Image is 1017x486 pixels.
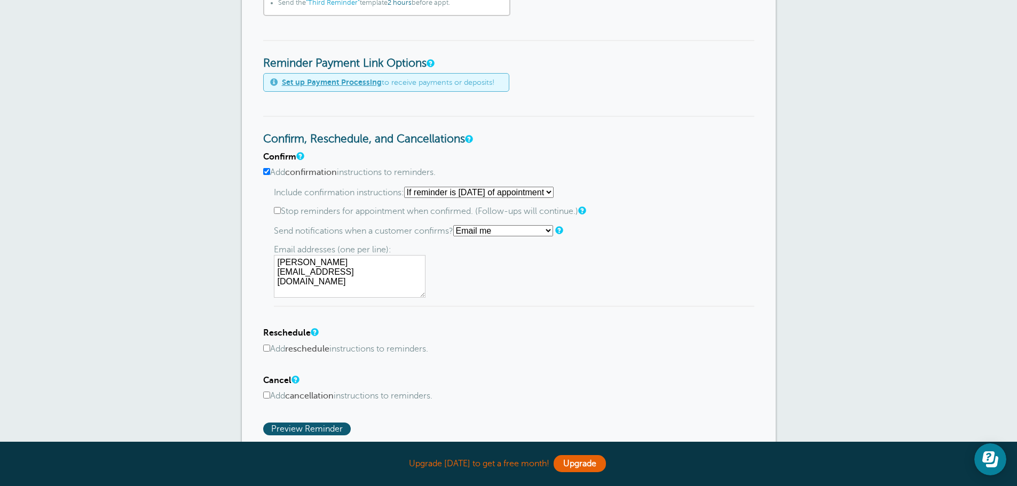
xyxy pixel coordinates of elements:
[282,78,382,86] a: Set up Payment Processing
[263,424,353,434] a: Preview Reminder
[285,391,334,401] b: cancellation
[274,206,754,217] label: Stop reminders for appointment when confirmed. (Follow-ups will continue.)
[263,116,754,146] h3: Confirm, Reschedule, and Cancellations
[296,153,303,160] a: A note will be added to SMS reminders that replying "C" will confirm the appointment. For email r...
[263,344,754,354] label: Add instructions to reminders.
[263,391,754,401] label: Add instructions to reminders.
[465,136,471,142] a: These settings apply to all templates. (They are not per-template settings). You can change the l...
[285,344,329,354] b: reschedule
[263,376,754,386] h4: Cancel
[263,168,270,175] input: Addconfirmationinstructions to reminders.
[555,227,562,234] a: Should we notify you? Selecting "Use default" will use the setting in the Notifications section b...
[274,225,754,236] p: Send notifications when a customer confirms?
[274,187,754,198] p: Include confirmation instructions:
[427,60,433,67] a: These settings apply to all templates. Automatically add a payment link to your reminders if an a...
[242,452,776,475] div: Upgrade [DATE] to get a free month!
[578,207,585,214] a: If you use two or more reminders, and a customer confirms an appointment after the first reminder...
[285,168,337,177] b: confirmation
[274,255,425,298] textarea: [PERSON_NAME][EMAIL_ADDRESS][DOMAIN_NAME]
[263,423,351,435] span: Preview Reminder
[263,168,754,178] label: Add instructions to reminders.
[274,245,754,298] div: Email addresses (one per line):
[263,345,270,352] input: Addrescheduleinstructions to reminders.
[274,207,281,214] input: Stop reminders for appointment when confirmed. (Follow-ups will continue.)
[974,443,1006,475] iframe: Resource center
[291,376,298,383] a: A note will be added to SMS reminders that replying "X" will cancel the appointment. For email re...
[263,152,754,162] h4: Confirm
[263,40,754,70] h3: Reminder Payment Link Options
[554,455,606,472] a: Upgrade
[263,392,270,399] input: Addcancellationinstructions to reminders.
[282,78,494,87] span: to receive payments or deposits!
[311,329,317,336] a: A note will be added to SMS reminders that replying "R" will request a reschedule of the appointm...
[263,328,754,338] h4: Reschedule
